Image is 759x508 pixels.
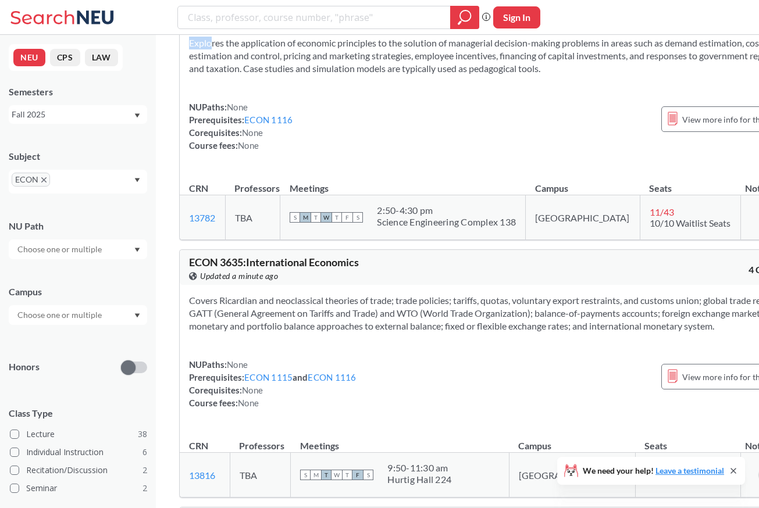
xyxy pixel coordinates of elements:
[200,270,278,282] span: Updated a minute ago
[10,445,147,460] label: Individual Instruction
[458,9,472,26] svg: magnifying glass
[230,453,291,498] td: TBA
[9,285,147,298] div: Campus
[311,212,321,223] span: T
[635,428,741,453] th: Seats
[227,359,248,370] span: None
[300,470,311,480] span: S
[509,428,635,453] th: Campus
[9,170,147,194] div: ECONX to remove pillDropdown arrow
[12,308,109,322] input: Choose one or multiple
[10,427,147,442] label: Lecture
[321,470,332,480] span: T
[332,212,342,223] span: T
[509,453,635,498] td: [GEOGRAPHIC_DATA]
[650,206,674,217] span: 11 / 43
[387,474,451,485] div: Hurtig Hall 224
[332,470,342,480] span: W
[134,313,140,318] svg: Dropdown arrow
[13,49,45,66] button: NEU
[321,212,332,223] span: W
[387,462,451,474] div: 9:50 - 11:30 am
[290,212,300,223] span: S
[238,140,259,151] span: None
[342,470,352,480] span: T
[342,212,352,223] span: F
[377,216,516,228] div: Science Engineering Complex 138
[189,212,215,223] a: 13782
[9,105,147,124] div: Fall 2025Dropdown arrow
[189,439,208,452] div: CRN
[10,481,147,496] label: Seminar
[526,195,640,240] td: [GEOGRAPHIC_DATA]
[300,212,311,223] span: M
[238,398,259,408] span: None
[583,467,724,475] span: We need your help!
[41,177,47,183] svg: X to remove pill
[311,470,321,480] span: M
[225,195,280,240] td: TBA
[142,482,147,495] span: 2
[227,102,248,112] span: None
[9,305,147,325] div: Dropdown arrow
[493,6,540,28] button: Sign In
[9,85,147,98] div: Semesters
[225,170,280,195] th: Professors
[9,407,147,420] span: Class Type
[85,49,118,66] button: LAW
[189,182,208,195] div: CRN
[12,242,109,256] input: Choose one or multiple
[244,115,293,125] a: ECON 1116
[138,428,147,441] span: 38
[189,358,357,409] div: NUPaths: Prerequisites: and Corequisites: Course fees:
[363,470,373,480] span: S
[134,113,140,118] svg: Dropdown arrow
[280,170,526,195] th: Meetings
[142,464,147,477] span: 2
[9,220,147,232] div: NU Path
[352,470,363,480] span: F
[12,173,50,187] span: ECONX to remove pill
[189,101,293,152] div: NUPaths: Prerequisites: Corequisites: Course fees:
[134,178,140,183] svg: Dropdown arrow
[134,248,140,252] svg: Dropdown arrow
[9,360,40,374] p: Honors
[9,150,147,163] div: Subject
[244,372,293,382] a: ECON 1115
[242,385,263,395] span: None
[352,212,363,223] span: S
[650,217,731,228] span: 10/10 Waitlist Seats
[189,256,359,269] span: ECON 3635 : International Economics
[12,108,133,121] div: Fall 2025
[9,239,147,259] div: Dropdown arrow
[377,205,516,216] div: 2:50 - 4:30 pm
[640,170,740,195] th: Seats
[308,372,356,382] a: ECON 1116
[230,428,291,453] th: Professors
[10,463,147,478] label: Recitation/Discussion
[450,6,479,29] div: magnifying glass
[655,466,724,475] a: Leave a testimonial
[50,49,80,66] button: CPS
[187,8,442,27] input: Class, professor, course number, "phrase"
[189,470,215,481] a: 13816
[142,446,147,459] span: 6
[291,428,509,453] th: Meetings
[242,127,263,138] span: None
[526,170,640,195] th: Campus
